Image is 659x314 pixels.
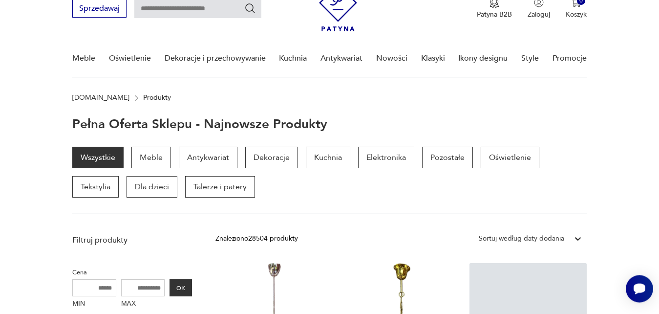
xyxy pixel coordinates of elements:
[170,279,192,296] button: OK
[421,40,445,77] a: Klasyki
[131,147,171,168] a: Meble
[376,40,407,77] a: Nowości
[72,176,119,198] a: Tekstylia
[244,2,256,14] button: Szukaj
[72,267,192,278] p: Cena
[358,147,414,168] a: Elektronika
[72,147,124,168] a: Wszystkie
[422,147,473,168] a: Pozostałe
[479,233,564,244] div: Sortuj według daty dodania
[477,10,512,19] p: Patyna B2B
[521,40,539,77] a: Style
[185,176,255,198] a: Talerze i patery
[279,40,307,77] a: Kuchnia
[566,10,587,19] p: Koszyk
[528,10,550,19] p: Zaloguj
[245,147,298,168] a: Dekoracje
[179,147,237,168] a: Antykwariat
[72,94,129,102] a: [DOMAIN_NAME]
[320,40,362,77] a: Antykwariat
[72,40,95,77] a: Meble
[165,40,266,77] a: Dekoracje i przechowywanie
[72,296,116,312] label: MIN
[143,94,171,102] p: Produkty
[72,235,192,246] p: Filtruj produkty
[458,40,508,77] a: Ikony designu
[72,6,127,13] a: Sprzedawaj
[109,40,151,77] a: Oświetlenie
[127,176,177,198] a: Dla dzieci
[481,147,539,168] a: Oświetlenie
[306,147,350,168] a: Kuchnia
[553,40,587,77] a: Promocje
[72,117,327,131] h1: Pełna oferta sklepu - najnowsze produkty
[626,275,653,302] iframe: Smartsupp widget button
[215,233,298,244] div: Znaleziono 28504 produkty
[121,296,165,312] label: MAX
